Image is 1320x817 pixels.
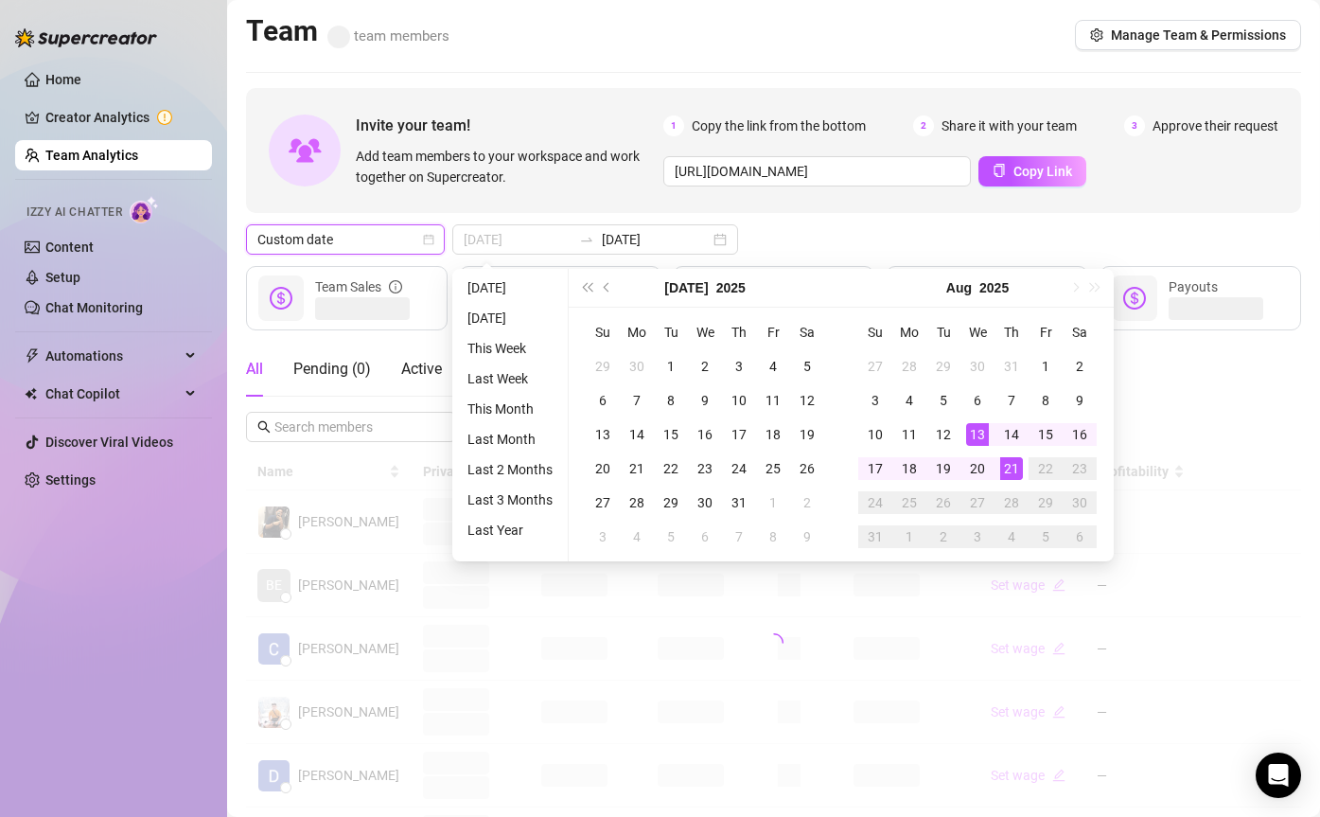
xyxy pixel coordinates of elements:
div: 8 [660,389,682,412]
th: Mo [620,315,654,349]
td: 2025-08-26 [926,486,960,520]
td: 2025-08-19 [926,452,960,486]
td: 2025-08-05 [654,520,688,554]
td: 2025-08-16 [1063,417,1097,452]
span: Share it with your team [942,115,1077,136]
span: 2 [913,115,934,136]
td: 2025-08-29 [1029,486,1063,520]
td: 2025-09-04 [994,520,1029,554]
div: 18 [898,457,921,480]
td: 2025-08-10 [858,417,892,452]
div: 5 [660,525,682,548]
td: 2025-08-06 [960,383,994,417]
td: 2025-08-18 [892,452,926,486]
td: 2025-07-26 [790,452,824,486]
td: 2025-07-02 [688,349,722,383]
span: calendar [423,234,434,245]
td: 2025-08-25 [892,486,926,520]
td: 2025-09-06 [1063,520,1097,554]
td: 2025-08-11 [892,417,926,452]
div: 21 [625,457,648,480]
td: 2025-08-23 [1063,452,1097,486]
div: 27 [864,355,887,378]
td: 2025-07-16 [688,417,722,452]
div: 11 [898,423,921,446]
h2: Team [246,13,449,49]
td: 2025-07-27 [586,486,620,520]
div: 24 [864,491,887,514]
td: 2025-07-17 [722,417,756,452]
span: dollar-circle [1123,287,1146,310]
div: 14 [1000,423,1023,446]
a: Home [45,72,81,87]
th: Fr [1029,315,1063,349]
li: This Week [460,337,560,360]
td: 2025-08-08 [756,520,790,554]
span: Automations [45,341,180,371]
button: Choose a year [979,269,1009,307]
td: 2025-08-12 [926,417,960,452]
td: 2025-08-15 [1029,417,1063,452]
td: 2025-07-28 [620,486,654,520]
div: 5 [1034,525,1057,548]
td: 2025-07-13 [586,417,620,452]
div: 21 [1000,457,1023,480]
span: Chat Copilot [45,379,180,409]
div: 9 [694,389,716,412]
th: Su [858,315,892,349]
span: Izzy AI Chatter [26,204,122,222]
td: 2025-07-14 [620,417,654,452]
li: Last 2 Months [460,458,560,481]
a: Setup [45,270,80,285]
div: 29 [932,355,955,378]
th: Fr [756,315,790,349]
span: Add team members to your workspace and work together on Supercreator. [356,146,656,187]
td: 2025-07-29 [926,349,960,383]
div: 1 [762,491,784,514]
div: 25 [898,491,921,514]
td: 2025-09-03 [960,520,994,554]
td: 2025-08-01 [756,486,790,520]
div: 28 [898,355,921,378]
th: Th [994,315,1029,349]
span: Invite your team! [356,114,663,137]
td: 2025-07-19 [790,417,824,452]
div: 5 [932,389,955,412]
div: 16 [694,423,716,446]
div: 2 [796,491,818,514]
td: 2025-08-09 [790,520,824,554]
td: 2025-07-28 [892,349,926,383]
div: 26 [796,457,818,480]
span: swap-right [579,232,594,247]
div: 22 [660,457,682,480]
button: Last year (Control + left) [576,269,597,307]
td: 2025-08-07 [722,520,756,554]
td: 2025-08-04 [620,520,654,554]
span: Copy the link from the bottom [692,115,866,136]
div: 11 [762,389,784,412]
th: Su [586,315,620,349]
div: 22 [1034,457,1057,480]
span: search [257,420,271,434]
div: 28 [625,491,648,514]
span: 1 [663,115,684,136]
td: 2025-07-01 [654,349,688,383]
div: 15 [660,423,682,446]
div: 30 [966,355,989,378]
div: 28 [1000,491,1023,514]
td: 2025-07-24 [722,452,756,486]
td: 2025-08-07 [994,383,1029,417]
span: loading [761,630,786,655]
div: 3 [728,355,750,378]
td: 2025-08-21 [994,452,1029,486]
div: 31 [1000,355,1023,378]
span: Approve their request [1153,115,1278,136]
button: Previous month (PageUp) [597,269,618,307]
li: Last 3 Months [460,488,560,511]
td: 2025-08-03 [586,520,620,554]
input: End date [602,229,710,250]
td: 2025-06-29 [586,349,620,383]
div: 10 [864,423,887,446]
div: 1 [898,525,921,548]
div: 3 [966,525,989,548]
